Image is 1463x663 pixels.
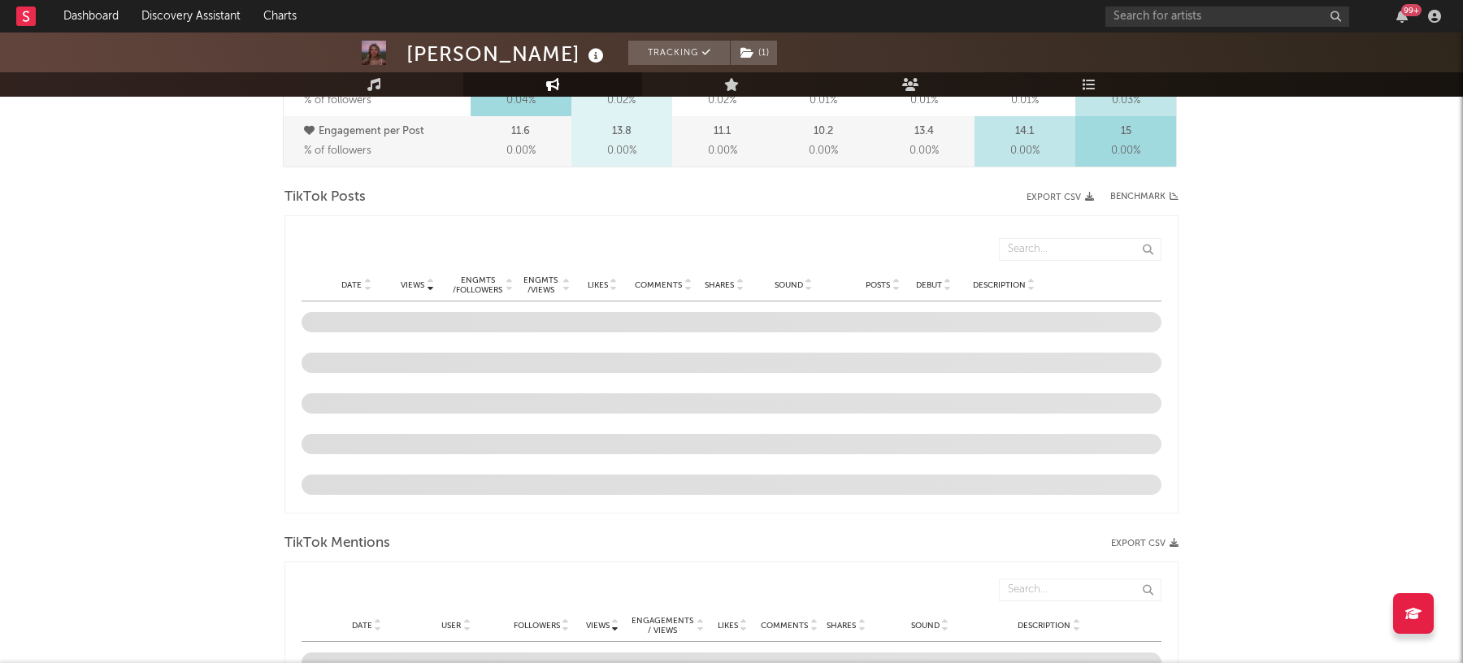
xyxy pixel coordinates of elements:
[352,621,372,630] span: Date
[628,41,730,65] button: Tracking
[401,280,424,290] span: Views
[452,275,503,295] div: Engmts / Followers
[731,41,777,65] button: (1)
[341,280,362,290] span: Date
[775,280,803,290] span: Sound
[708,91,736,110] span: 0.02 %
[588,280,608,290] span: Likes
[631,616,694,635] span: Engagements / Views
[1110,188,1179,207] a: Benchmark
[718,621,738,630] span: Likes
[914,122,934,141] p: 13.4
[521,275,560,295] div: Engmts / Views
[866,280,890,290] span: Posts
[827,621,856,630] span: Shares
[1015,122,1034,141] p: 14.1
[714,122,731,141] p: 11.1
[506,91,536,110] span: 0.04 %
[973,280,1026,290] span: Description
[1112,91,1140,110] span: 0.03 %
[1396,10,1408,23] button: 99+
[441,621,461,630] span: User
[1121,122,1131,141] p: 15
[810,91,837,110] span: 0.01 %
[607,91,636,110] span: 0.02 %
[1111,539,1179,548] button: Export CSV
[814,122,833,141] p: 10.2
[506,141,536,161] span: 0.00 %
[1401,4,1422,16] div: 99 +
[304,122,467,141] p: Engagement per Post
[1018,621,1070,630] span: Description
[284,534,390,553] span: TikTok Mentions
[586,621,610,630] span: Views
[1105,6,1349,27] input: Search for artists
[809,141,838,161] span: 0.00 %
[1111,141,1140,161] span: 0.00 %
[708,141,737,161] span: 0.00 %
[304,145,371,156] span: % of followers
[999,238,1161,261] input: Search...
[916,280,942,290] span: Debut
[730,41,778,65] span: ( 1 )
[911,621,940,630] span: Sound
[1010,141,1040,161] span: 0.00 %
[284,188,366,207] span: TikTok Posts
[999,578,1161,601] input: Search...
[304,95,371,106] span: % of followers
[511,122,530,141] p: 11.6
[705,280,734,290] span: Shares
[1027,193,1094,202] button: Export CSV
[612,122,632,141] p: 13.8
[406,41,608,67] div: [PERSON_NAME]
[1011,91,1039,110] span: 0.01 %
[635,280,682,290] span: Comments
[607,141,636,161] span: 0.00 %
[909,141,939,161] span: 0.00 %
[761,621,808,630] span: Comments
[910,91,938,110] span: 0.01 %
[514,621,560,630] span: Followers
